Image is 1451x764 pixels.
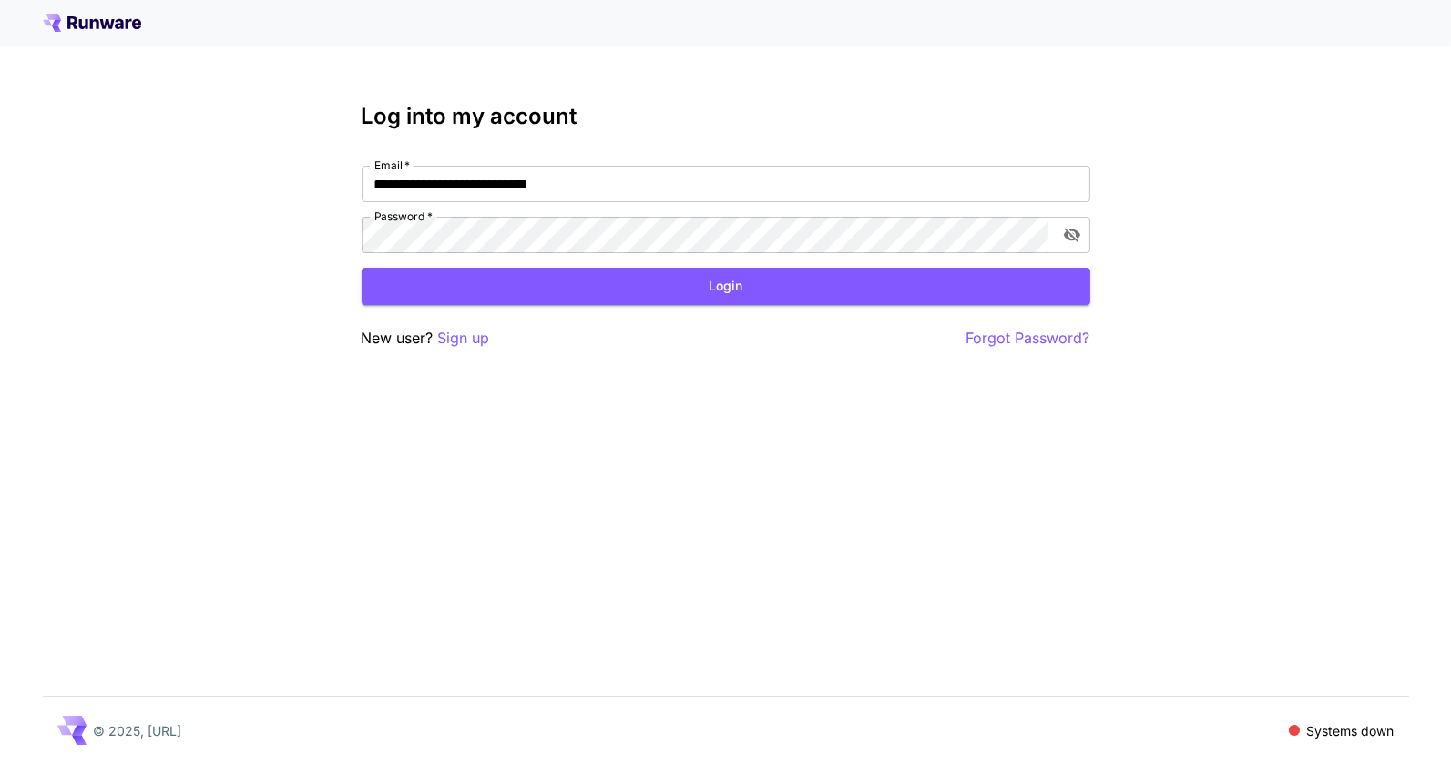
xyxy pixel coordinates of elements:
p: New user? [362,327,490,350]
h3: Log into my account [362,104,1090,129]
button: Forgot Password? [966,327,1090,350]
p: Systems down [1307,721,1395,740]
label: Password [374,209,433,224]
button: Login [362,268,1090,305]
p: © 2025, [URL] [94,721,182,740]
label: Email [374,158,410,173]
button: Sign up [438,327,490,350]
button: toggle password visibility [1056,219,1088,251]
